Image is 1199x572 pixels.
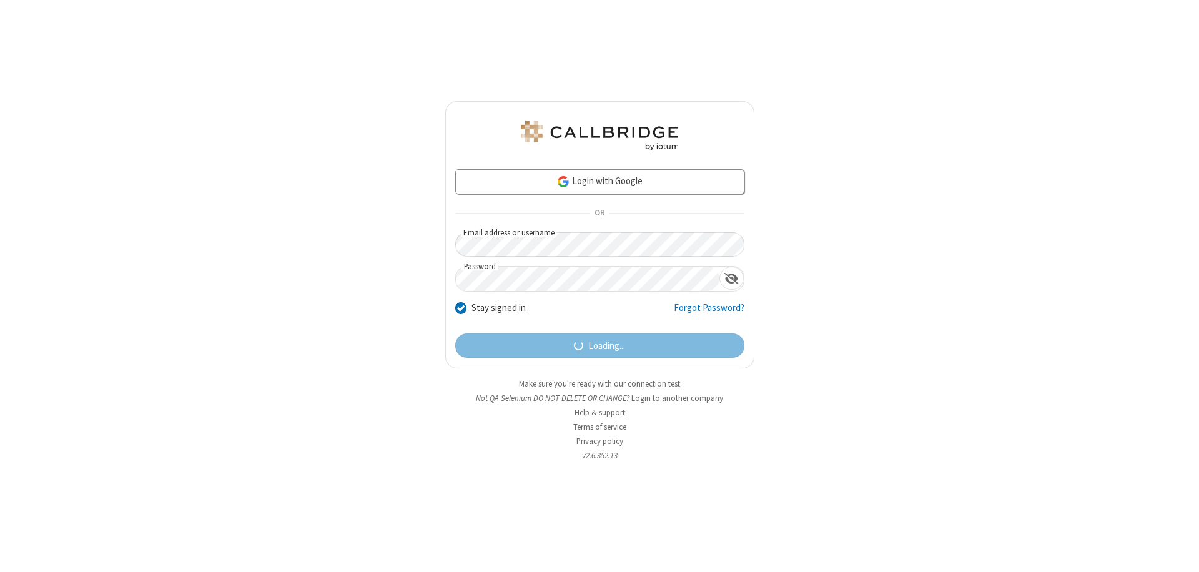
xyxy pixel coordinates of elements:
img: QA Selenium DO NOT DELETE OR CHANGE [518,121,681,150]
a: Privacy policy [576,436,623,446]
li: Not QA Selenium DO NOT DELETE OR CHANGE? [445,392,754,404]
span: Loading... [588,339,625,353]
label: Stay signed in [471,301,526,315]
a: Help & support [575,407,625,418]
button: Loading... [455,333,744,358]
button: Login to another company [631,392,723,404]
a: Make sure you're ready with our connection test [519,378,680,389]
img: google-icon.png [556,175,570,189]
a: Terms of service [573,422,626,432]
input: Email address or username [455,232,744,257]
iframe: Chat [1168,540,1190,563]
li: v2.6.352.13 [445,450,754,461]
div: Show password [719,267,744,290]
input: Password [456,267,719,291]
a: Forgot Password? [674,301,744,325]
a: Login with Google [455,169,744,194]
span: OR [590,205,609,222]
